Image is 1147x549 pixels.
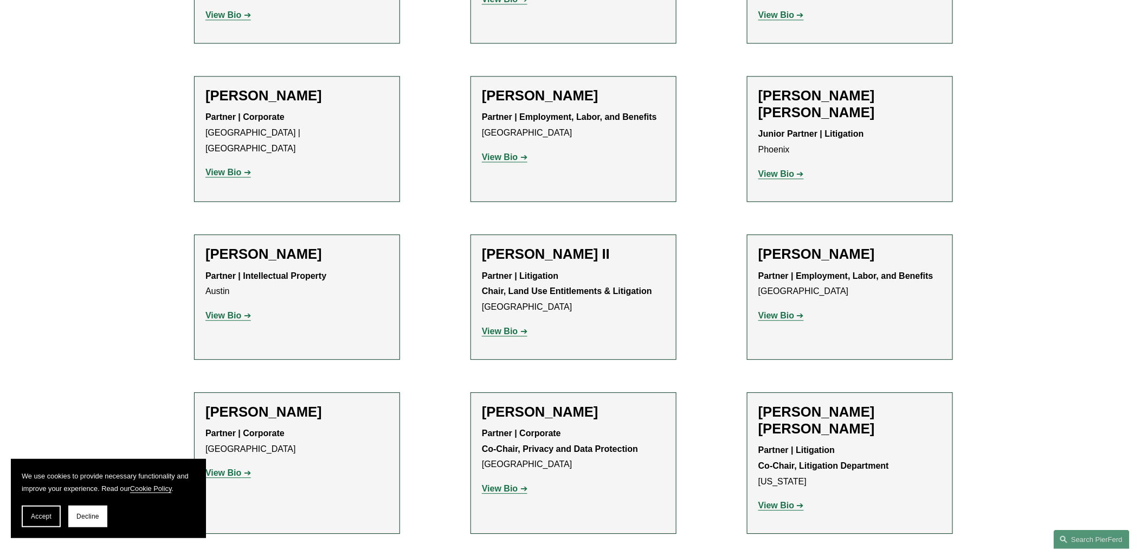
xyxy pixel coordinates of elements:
p: [GEOGRAPHIC_DATA] [482,110,665,141]
a: View Bio [482,327,527,336]
p: [US_STATE] [758,443,942,489]
p: [GEOGRAPHIC_DATA] [758,269,942,300]
a: View Bio [758,169,804,178]
p: [GEOGRAPHIC_DATA] [205,426,389,457]
p: Phoenix [758,126,942,158]
a: View Bio [758,311,804,320]
strong: View Bio [758,169,794,178]
h2: [PERSON_NAME] [PERSON_NAME] [758,87,942,121]
strong: View Bio [758,10,794,20]
strong: Partner | Employment, Labor, and Benefits [482,112,657,122]
a: View Bio [205,10,251,20]
h2: [PERSON_NAME] [758,246,942,263]
strong: Partner | Corporate Co-Chair, Privacy and Data Protection [482,429,638,454]
a: View Bio [205,168,251,177]
button: Accept [22,506,61,527]
p: Austin [205,269,389,300]
strong: Partner | Employment, Labor, and Benefits [758,271,933,280]
strong: View Bio [758,311,794,320]
strong: View Bio [205,311,241,320]
strong: Partner | Corporate [205,112,285,122]
strong: Partner | Corporate [205,429,285,438]
a: View Bio [482,484,527,493]
span: Decline [76,513,99,520]
strong: View Bio [482,152,518,162]
strong: Junior Partner | Litigation [758,129,864,138]
a: View Bio [758,10,804,20]
a: View Bio [205,311,251,320]
a: View Bio [205,468,251,477]
a: View Bio [482,152,527,162]
strong: Partner | Litigation Co-Chair, Litigation Department [758,445,889,470]
p: [GEOGRAPHIC_DATA] [482,269,665,315]
span: Accept [31,513,51,520]
h2: [PERSON_NAME] [482,87,665,104]
section: Cookie banner [11,459,206,538]
strong: Partner | Intellectual Property [205,271,326,280]
button: Decline [68,506,107,527]
strong: View Bio [758,501,794,510]
h2: [PERSON_NAME] [205,87,389,104]
strong: Partner | Litigation Chair, Land Use Entitlements & Litigation [482,271,652,296]
strong: View Bio [205,10,241,20]
h2: [PERSON_NAME] II [482,246,665,263]
a: Search this site [1054,530,1130,549]
a: View Bio [758,501,804,510]
p: We use cookies to provide necessary functionality and improve your experience. Read our . [22,470,195,495]
p: [GEOGRAPHIC_DATA] | [GEOGRAPHIC_DATA] [205,110,389,156]
h2: [PERSON_NAME] [482,404,665,420]
a: Cookie Policy [130,484,172,493]
strong: View Bio [482,484,518,493]
strong: View Bio [205,168,241,177]
h2: [PERSON_NAME] [205,246,389,263]
h2: [PERSON_NAME] [205,404,389,420]
strong: View Bio [482,327,518,336]
strong: View Bio [205,468,241,477]
h2: [PERSON_NAME] [PERSON_NAME] [758,404,942,437]
p: [GEOGRAPHIC_DATA] [482,426,665,473]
